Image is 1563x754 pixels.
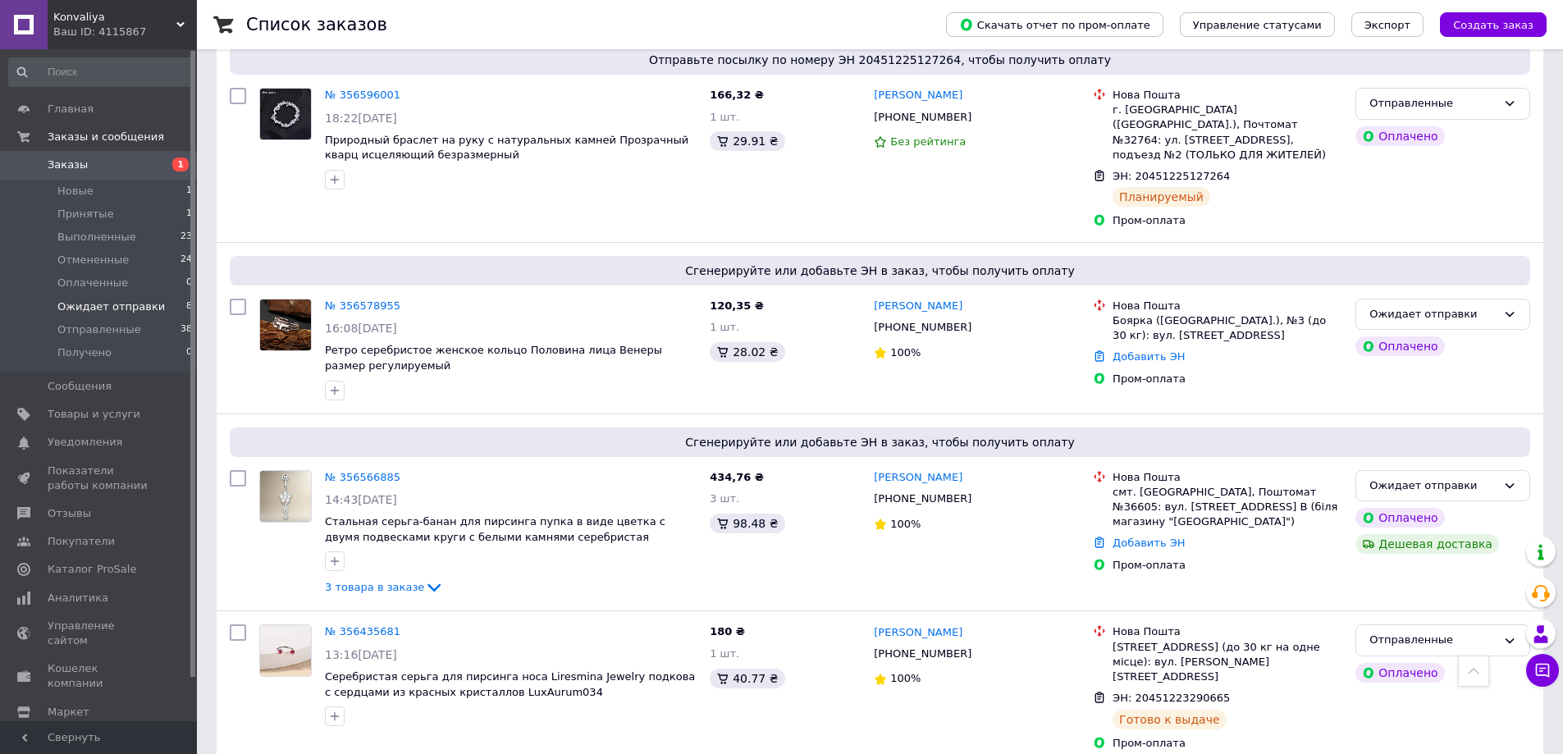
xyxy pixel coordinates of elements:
div: Нова Пошта [1113,299,1342,313]
a: Добавить ЭН [1113,537,1185,549]
span: Заказы [48,158,88,172]
span: 24 [181,253,192,267]
a: № 356596001 [325,89,400,101]
a: Ретро серебристое женское кольцо Половина лица Венеры размер регулируемый [325,344,662,372]
span: 1 шт. [710,111,739,123]
div: Нова Пошта [1113,470,1342,485]
span: Сгенерируйте или добавьте ЭН в заказ, чтобы получить оплату [236,263,1524,279]
div: [PHONE_NUMBER] [871,107,975,128]
button: Скачать отчет по пром-оплате [946,12,1163,37]
span: Уведомления [48,435,122,450]
a: Фото товару [259,624,312,677]
span: Ожидает отправки [57,299,165,314]
span: 16:08[DATE] [325,322,397,335]
span: Оплаченные [57,276,128,290]
div: 98.48 ₴ [710,514,784,533]
a: [PERSON_NAME] [874,299,962,314]
a: [PERSON_NAME] [874,88,962,103]
span: 166,32 ₴ [710,89,764,101]
span: Главная [48,102,94,117]
div: Оплачено [1355,126,1444,146]
img: Фото товару [260,471,311,522]
a: Фото товару [259,470,312,523]
span: Выполненные [57,230,136,244]
a: Фото товару [259,88,312,140]
button: Чат с покупателем [1526,654,1559,687]
span: 1 [186,184,192,199]
span: 180 ₴ [710,625,745,637]
span: 100% [890,672,921,684]
span: Товары и услуги [48,407,140,422]
div: Нова Пошта [1113,624,1342,639]
span: 23 [181,230,192,244]
span: Экспорт [1364,19,1410,31]
div: Оплачено [1355,336,1444,356]
a: Стальная серьга-банан для пирсинга пупка в виде цветка с двумя подвесками круги с белыми камнями ... [325,515,665,558]
a: [PERSON_NAME] [874,625,962,641]
span: 0 [186,345,192,360]
span: 0 [186,276,192,290]
span: 13:16[DATE] [325,648,397,661]
div: Готово к выдаче [1113,710,1226,729]
span: Отправленные [57,322,141,337]
div: Ожидает отправки [1369,478,1497,495]
span: Получено [57,345,112,360]
span: Принятые [57,207,114,222]
span: ЭН: 20451225127264 [1113,170,1230,182]
span: Каталог ProSale [48,562,136,577]
span: 8 [186,299,192,314]
span: 1 шт. [710,321,739,333]
div: смт. [GEOGRAPHIC_DATA], Поштомат №36605: вул. [STREET_ADDRESS] В (біля магазину "[GEOGRAPHIC_DATA]") [1113,485,1342,530]
div: г. [GEOGRAPHIC_DATA] ([GEOGRAPHIC_DATA].), Почтомат №32764: ул. [STREET_ADDRESS], подъезд №2 (ТОЛ... [1113,103,1342,162]
div: Оплачено [1355,663,1444,683]
img: Фото товару [260,89,311,139]
span: 18:22[DATE] [325,112,397,125]
img: Фото товару [260,299,311,350]
span: Кошелек компании [48,661,152,691]
span: 1 [186,207,192,222]
span: Новые [57,184,94,199]
div: Пром-оплата [1113,213,1342,228]
span: Серебристая серьга для пирсинга носа Liresmina Jewelry подкова с сердцами из красных кристаллов L... [325,670,695,698]
div: Отправленные [1369,632,1497,649]
span: 1 [172,158,189,171]
span: 3 товара в заказе [325,581,424,593]
span: Сообщения [48,379,112,394]
div: [STREET_ADDRESS] (до 30 кг на одне місце): вул. [PERSON_NAME][STREET_ADDRESS] [1113,640,1342,685]
span: Создать заказ [1453,19,1533,31]
span: Управление сайтом [48,619,152,648]
button: Экспорт [1351,12,1424,37]
div: 29.91 ₴ [710,131,784,151]
div: Пром-оплата [1113,372,1342,386]
div: Ожидает отправки [1369,306,1497,323]
div: Пром-оплата [1113,558,1342,573]
span: ЭН: 20451223290665 [1113,692,1230,704]
a: № 356578955 [325,299,400,312]
span: Отмененные [57,253,129,267]
span: Отправьте посылку по номеру ЭН 20451225127264, чтобы получить оплату [236,52,1524,68]
a: Природный браслет на руку с натуральных камней Прозрачный кварц исцеляющий безразмерный [325,134,688,162]
a: № 356566885 [325,471,400,483]
a: 3 товара в заказе [325,581,444,593]
span: Управление статусами [1193,19,1322,31]
span: Скачать отчет по пром-оплате [959,17,1150,32]
span: 3 шт. [710,492,739,505]
span: 120,35 ₴ [710,299,764,312]
div: Отправленные [1369,95,1497,112]
h1: Список заказов [246,15,387,34]
span: Аналитика [48,591,108,605]
div: Пром-оплата [1113,736,1342,751]
div: Дешевая доставка [1355,534,1499,554]
a: Добавить ЭН [1113,350,1185,363]
span: Покупатели [48,534,115,549]
span: Konvaliya [53,10,176,25]
div: Ваш ID: 4115867 [53,25,197,39]
div: 40.77 ₴ [710,669,784,688]
span: 38 [181,322,192,337]
button: Управление статусами [1180,12,1335,37]
a: [PERSON_NAME] [874,470,962,486]
a: Создать заказ [1424,18,1547,30]
span: 100% [890,346,921,359]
